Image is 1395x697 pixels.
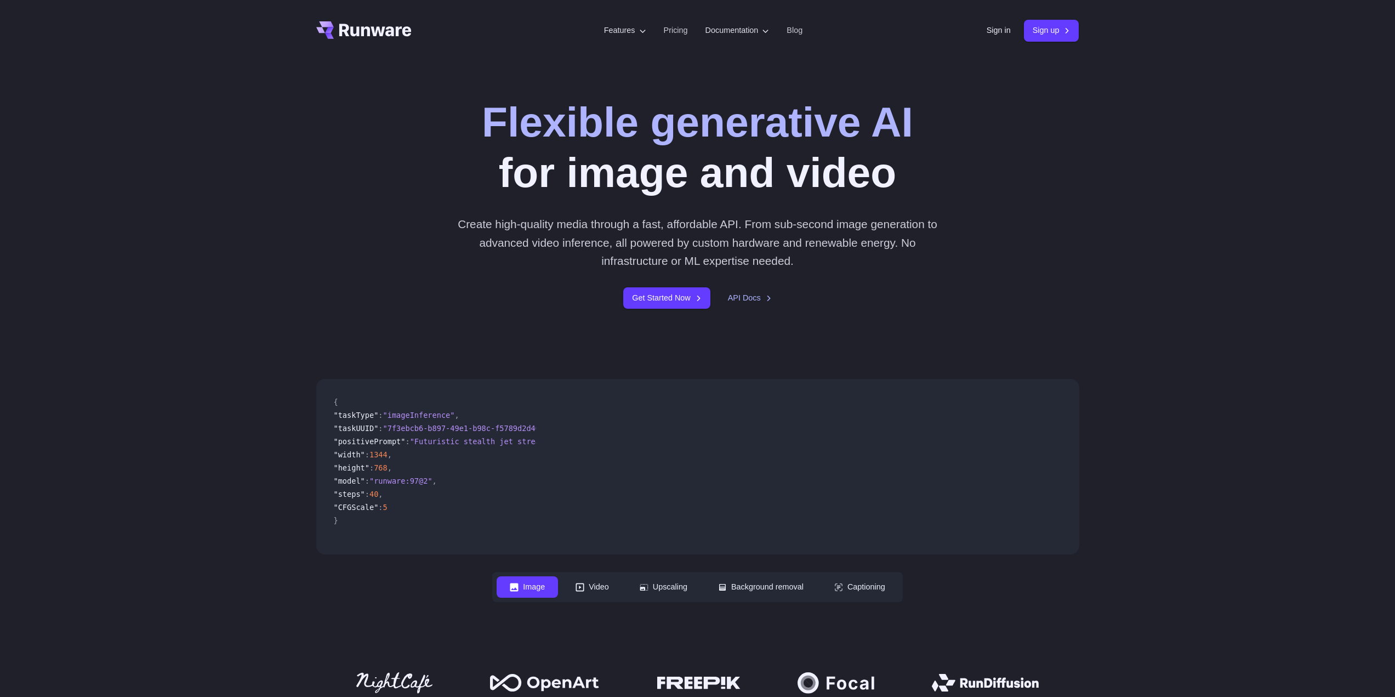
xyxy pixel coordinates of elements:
span: : [378,411,383,420]
span: 768 [374,463,388,472]
span: "width" [334,450,365,459]
a: Sign in [987,24,1011,37]
strong: Flexible generative AI [482,98,913,145]
button: Video [562,576,622,598]
a: Get Started Now [623,287,710,309]
span: , [388,463,392,472]
a: Sign up [1024,20,1079,41]
span: : [405,437,409,446]
span: "height" [334,463,369,472]
button: Captioning [821,576,898,598]
label: Features [604,24,646,37]
span: 40 [369,490,378,498]
span: : [369,463,374,472]
span: "taskUUID" [334,424,379,433]
span: "imageInference" [383,411,455,420]
label: Documentation [705,24,770,37]
span: } [334,516,338,525]
span: "taskType" [334,411,379,420]
span: : [378,424,383,433]
a: Pricing [664,24,688,37]
span: "positivePrompt" [334,437,406,446]
span: { [334,398,338,406]
span: : [378,503,383,512]
button: Upscaling [627,576,701,598]
button: Background removal [705,576,817,598]
span: 5 [383,503,388,512]
span: "CFGScale" [334,503,379,512]
span: , [454,411,459,420]
span: "model" [334,477,365,485]
span: , [432,477,437,485]
span: : [365,477,369,485]
span: , [388,450,392,459]
span: "runware:97@2" [369,477,432,485]
p: Create high-quality media through a fast, affordable API. From sub-second image generation to adv... [453,215,942,270]
span: : [365,490,369,498]
span: 1344 [369,450,388,459]
a: Blog [787,24,802,37]
button: Image [497,576,558,598]
a: Go to / [316,21,412,39]
span: "7f3ebcb6-b897-49e1-b98c-f5789d2d40d7" [383,424,554,433]
a: API Docs [728,292,772,304]
span: : [365,450,369,459]
span: "Futuristic stealth jet streaking through a neon-lit cityscape with glowing purple exhaust" [410,437,818,446]
span: , [378,490,383,498]
span: "steps" [334,490,365,498]
h1: for image and video [482,97,913,197]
